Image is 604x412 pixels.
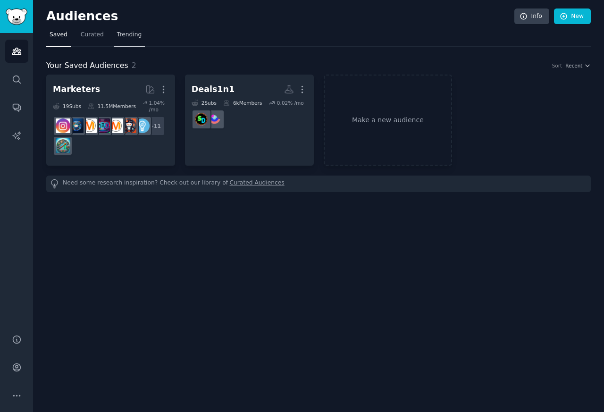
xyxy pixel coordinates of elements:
img: SEO [95,118,110,133]
span: Your Saved Audiences [46,60,128,72]
a: Trending [114,27,145,47]
a: Curated Audiences [230,179,285,189]
a: Saved [46,27,71,47]
div: 6k Members [223,100,262,106]
div: Need some research inspiration? Check out our library of [46,176,591,192]
img: marketing [109,118,123,133]
div: 0.02 % /mo [277,100,304,106]
h2: Audiences [46,9,514,24]
a: Make a new audience [324,75,453,166]
a: Curated [77,27,107,47]
span: Saved [50,31,67,39]
img: inlinks [207,112,222,126]
img: socialmedia [122,118,136,133]
a: Marketers19Subs11.5MMembers1.04% /mo+11EntrepreneursocialmediamarketingSEODigitalMarketingdigital... [46,75,175,166]
div: + 11 [145,116,165,136]
span: 2 [132,61,136,70]
div: 1.04 % /mo [149,100,168,113]
a: Deals1n12Subs6kMembers0.02% /moinlinksDeals1n1 [185,75,314,166]
img: Entrepreneur [135,118,150,133]
a: New [554,8,591,25]
img: Deals1n1 [194,112,209,126]
img: digital_marketing [69,118,84,133]
img: InstagramMarketing [56,118,70,133]
span: Curated [81,31,104,39]
img: DigitalMarketing [82,118,97,133]
span: Trending [117,31,142,39]
button: Recent [565,62,591,69]
div: Deals1n1 [192,84,235,95]
div: Sort [552,62,562,69]
a: Info [514,8,549,25]
div: 11.5M Members [88,100,136,113]
img: GummySearch logo [6,8,27,25]
div: 2 Sub s [192,100,217,106]
div: Marketers [53,84,100,95]
span: Recent [565,62,582,69]
div: 19 Sub s [53,100,81,113]
img: Affiliatemarketing [56,138,70,153]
